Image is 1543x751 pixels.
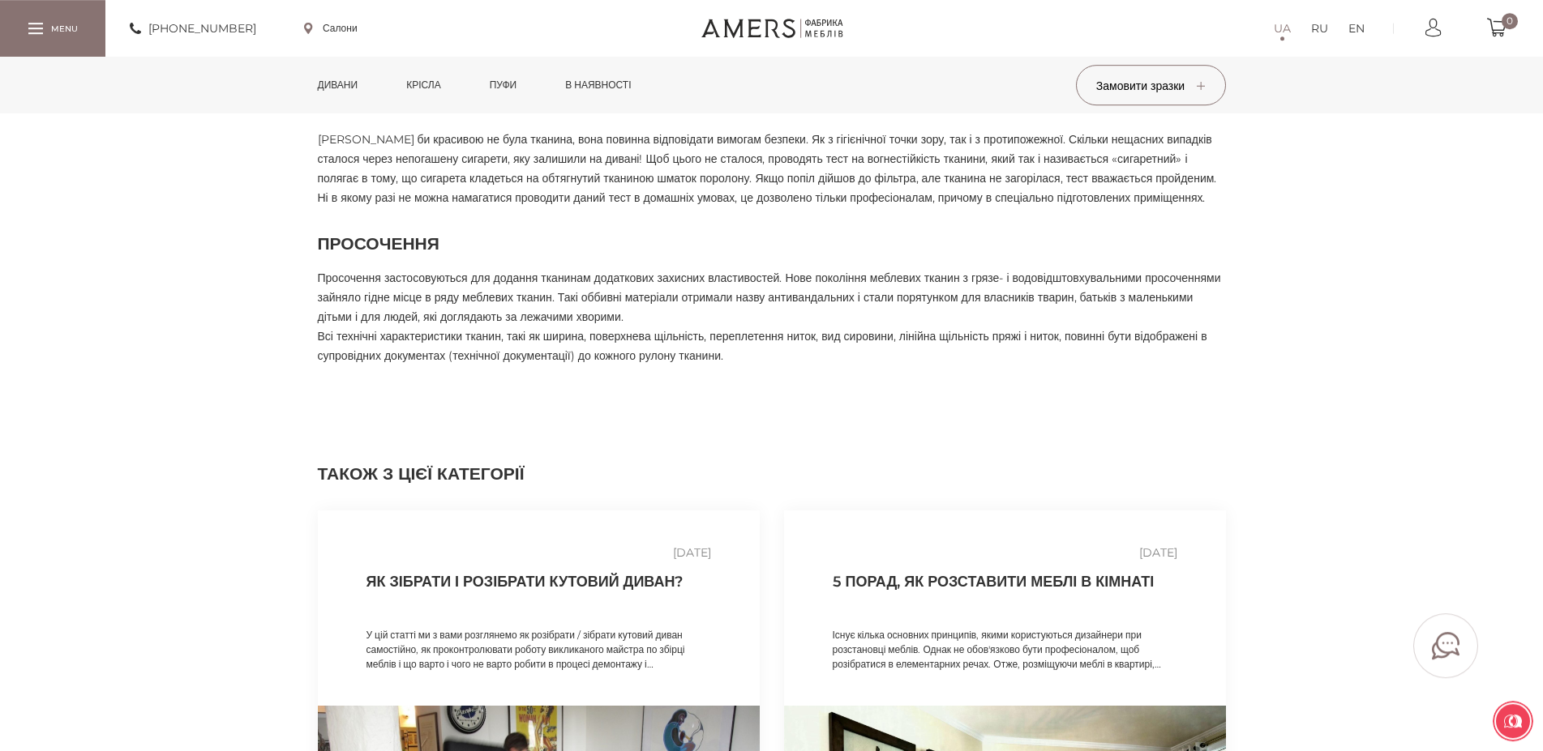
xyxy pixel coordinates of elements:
h2: 5 порад, як розставити меблі в кімнаті [833,571,1177,612]
div: Просочення застосовуються для додання тканинам додаткових захисних властивостей. Нове покоління м... [318,268,1226,326]
a: в наявності [553,57,643,113]
a: Дивани [306,57,371,113]
a: Крісла [394,57,452,113]
a: Салони [304,21,358,36]
a: [PHONE_NUMBER] [130,19,256,38]
h2: Просочення [318,232,1226,256]
span: [DATE] [673,543,711,562]
div: Всі технічні характеристики тканин, такі як ширина, поверхнева щільність, переплетення ниток, вид... [318,326,1226,365]
div: [PERSON_NAME] би красивою не була тканина, вона повинна відповідати вимогам безпеки. Як з гігієні... [318,130,1226,188]
h2: Як зібрати і розібрати кутовий диван? [366,571,711,612]
p: У цій статті ми з вами розглянемо як розібрати / зібрати кутовий диван самостійно, як проконтролю... [366,628,711,672]
a: EN [1348,19,1365,38]
a: RU [1311,19,1328,38]
span: [DATE] [1139,543,1177,562]
div: Ні в якому разі не можна намагатися проводити даний тест в домашніх умовах, це дозволено тільки п... [318,188,1226,207]
h2: Також з цієї категорії [318,462,1226,486]
span: 0 [1502,13,1518,29]
p: Існує кілька основних принципів, якими користуються дизайнери при розстановці меблів. Однак не об... [833,628,1177,672]
a: Пуфи [478,57,529,113]
span: Замовити зразки [1096,79,1205,93]
button: Замовити зразки [1076,65,1226,105]
a: UA [1274,19,1291,38]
